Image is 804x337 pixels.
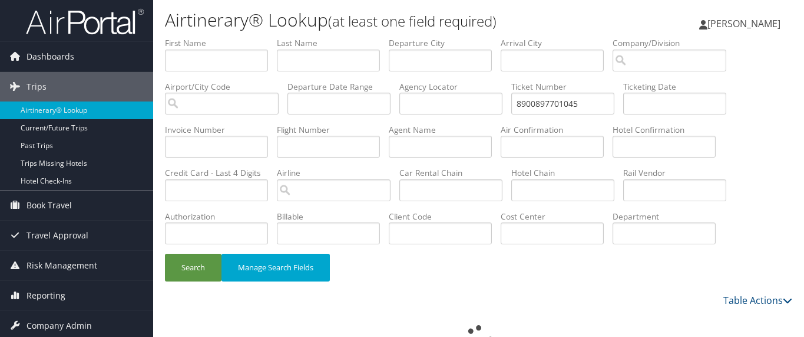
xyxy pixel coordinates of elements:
span: Risk Management [27,251,97,280]
button: Manage Search Fields [221,254,330,282]
label: Hotel Chain [511,167,623,179]
label: Billable [277,211,389,223]
label: Company/Division [613,37,735,49]
label: Flight Number [277,124,389,136]
label: Invoice Number [165,124,277,136]
span: Travel Approval [27,221,88,250]
h1: Airtinerary® Lookup [165,8,583,32]
span: Reporting [27,281,65,310]
label: Last Name [277,37,389,49]
img: airportal-logo.png [26,8,144,35]
label: Airline [277,167,399,179]
label: Rail Vendor [623,167,735,179]
label: Agency Locator [399,81,511,93]
label: Hotel Confirmation [613,124,724,136]
a: Table Actions [723,294,792,307]
label: Ticket Number [511,81,623,93]
label: Arrival City [501,37,613,49]
span: Book Travel [27,191,72,220]
a: [PERSON_NAME] [699,6,792,41]
label: Client Code [389,211,501,223]
label: Departure Date Range [287,81,399,93]
label: Agent Name [389,124,501,136]
label: Credit Card - Last 4 Digits [165,167,277,179]
label: Air Confirmation [501,124,613,136]
span: [PERSON_NAME] [707,17,780,30]
label: Authorization [165,211,277,223]
span: Dashboards [27,42,74,71]
button: Search [165,254,221,282]
label: First Name [165,37,277,49]
label: Ticketing Date [623,81,735,93]
small: (at least one field required) [328,11,497,31]
label: Departure City [389,37,501,49]
label: Airport/City Code [165,81,287,93]
label: Car Rental Chain [399,167,511,179]
label: Cost Center [501,211,613,223]
label: Department [613,211,724,223]
span: Trips [27,72,47,102]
